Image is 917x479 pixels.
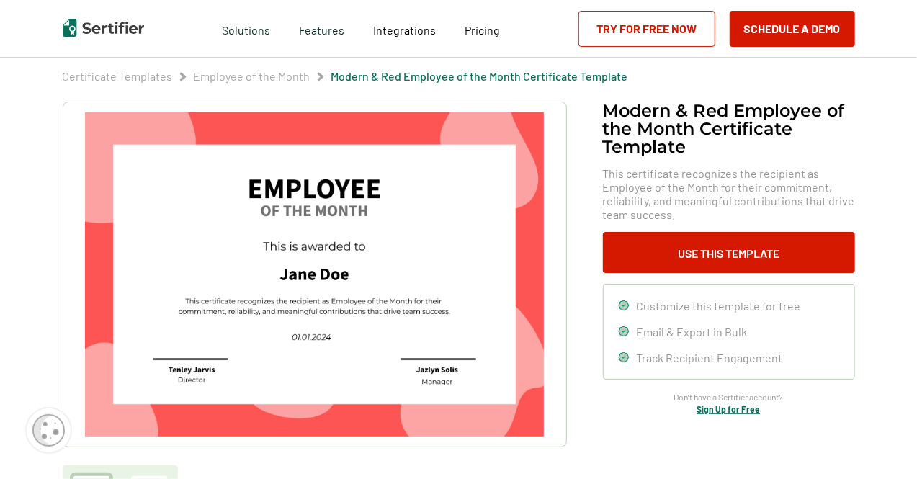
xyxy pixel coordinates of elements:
button: Use This Template [603,232,855,273]
span: Modern & Red Employee of the Month Certificate Template [331,69,628,84]
button: Schedule a Demo [730,11,855,47]
a: Sign Up for Free [697,404,761,414]
span: Certificate Templates [63,69,173,84]
iframe: Chat Widget [845,410,917,479]
span: Employee of the Month [194,69,310,84]
a: Employee of the Month [194,69,310,83]
span: Pricing [465,23,500,37]
span: This certificate recognizes the recipient as Employee of the Month for their commitment, reliabil... [603,166,855,221]
h1: Modern & Red Employee of the Month Certificate Template [603,102,855,156]
span: Don’t have a Sertifier account? [674,390,784,404]
div: Breadcrumb [63,69,628,84]
span: Track Recipient Engagement [637,351,783,364]
span: Customize this template for free [637,299,801,313]
span: Email & Export in Bulk [637,325,748,339]
a: Pricing [465,19,500,37]
a: Certificate Templates [63,69,173,83]
img: Sertifier | Digital Credentialing Platform [63,19,144,37]
a: Integrations [373,19,436,37]
span: Integrations [373,23,436,37]
span: Features [299,19,344,37]
img: Modern & Red Employee of the Month Certificate Template [85,112,543,437]
img: Cookie Popup Icon [32,414,65,447]
span: Solutions [222,19,270,37]
a: Try for Free Now [578,11,715,47]
a: Modern & Red Employee of the Month Certificate Template [331,69,628,83]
